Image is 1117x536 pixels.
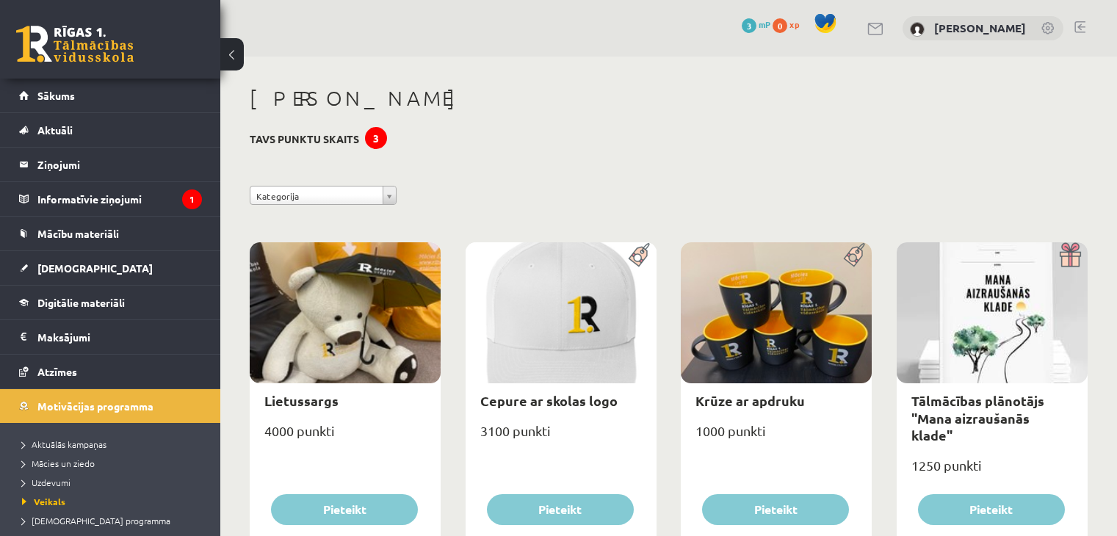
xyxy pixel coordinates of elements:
[22,477,71,488] span: Uzdevumi
[256,186,377,206] span: Kategorija
[19,148,202,181] a: Ziņojumi
[250,186,397,205] a: Kategorija
[37,227,119,240] span: Mācību materiāli
[365,127,387,149] div: 3
[22,515,170,526] span: [DEMOGRAPHIC_DATA] programma
[37,365,77,378] span: Atzīmes
[742,18,756,33] span: 3
[910,22,925,37] img: Alvis Buģis
[22,438,106,450] span: Aktuālās kampaņas
[487,494,634,525] button: Pieteikt
[19,182,202,216] a: Informatīvie ziņojumi1
[918,494,1065,525] button: Pieteikt
[1055,242,1088,267] img: Dāvana ar pārsteigumu
[250,86,1088,111] h1: [PERSON_NAME]
[839,242,872,267] img: Populāra prece
[22,495,206,508] a: Veikals
[250,419,441,455] div: 4000 punkti
[22,457,206,470] a: Mācies un ziedo
[19,389,202,423] a: Motivācijas programma
[22,457,95,469] span: Mācies un ziedo
[695,392,805,409] a: Krūze ar apdruku
[271,494,418,525] button: Pieteikt
[37,296,125,309] span: Digitālie materiāli
[22,514,206,527] a: [DEMOGRAPHIC_DATA] programma
[250,133,359,145] h3: Tavs punktu skaits
[37,89,75,102] span: Sākums
[22,496,65,507] span: Veikals
[759,18,770,30] span: mP
[22,438,206,451] a: Aktuālās kampaņas
[702,494,849,525] button: Pieteikt
[19,251,202,285] a: [DEMOGRAPHIC_DATA]
[264,392,339,409] a: Lietussargs
[19,79,202,112] a: Sākums
[37,182,202,216] legend: Informatīvie ziņojumi
[37,261,153,275] span: [DEMOGRAPHIC_DATA]
[19,113,202,147] a: Aktuāli
[911,392,1044,443] a: Tālmācības plānotājs "Mana aizraušanās klade"
[19,355,202,388] a: Atzīmes
[623,242,657,267] img: Populāra prece
[773,18,806,30] a: 0 xp
[480,392,618,409] a: Cepure ar skolas logo
[681,419,872,455] div: 1000 punkti
[37,148,202,181] legend: Ziņojumi
[789,18,799,30] span: xp
[897,453,1088,490] div: 1250 punkti
[37,399,153,413] span: Motivācijas programma
[742,18,770,30] a: 3 mP
[37,320,202,354] legend: Maksājumi
[934,21,1026,35] a: [PERSON_NAME]
[466,419,657,455] div: 3100 punkti
[19,217,202,250] a: Mācību materiāli
[16,26,134,62] a: Rīgas 1. Tālmācības vidusskola
[773,18,787,33] span: 0
[22,476,206,489] a: Uzdevumi
[37,123,73,137] span: Aktuāli
[19,286,202,319] a: Digitālie materiāli
[182,189,202,209] i: 1
[19,320,202,354] a: Maksājumi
